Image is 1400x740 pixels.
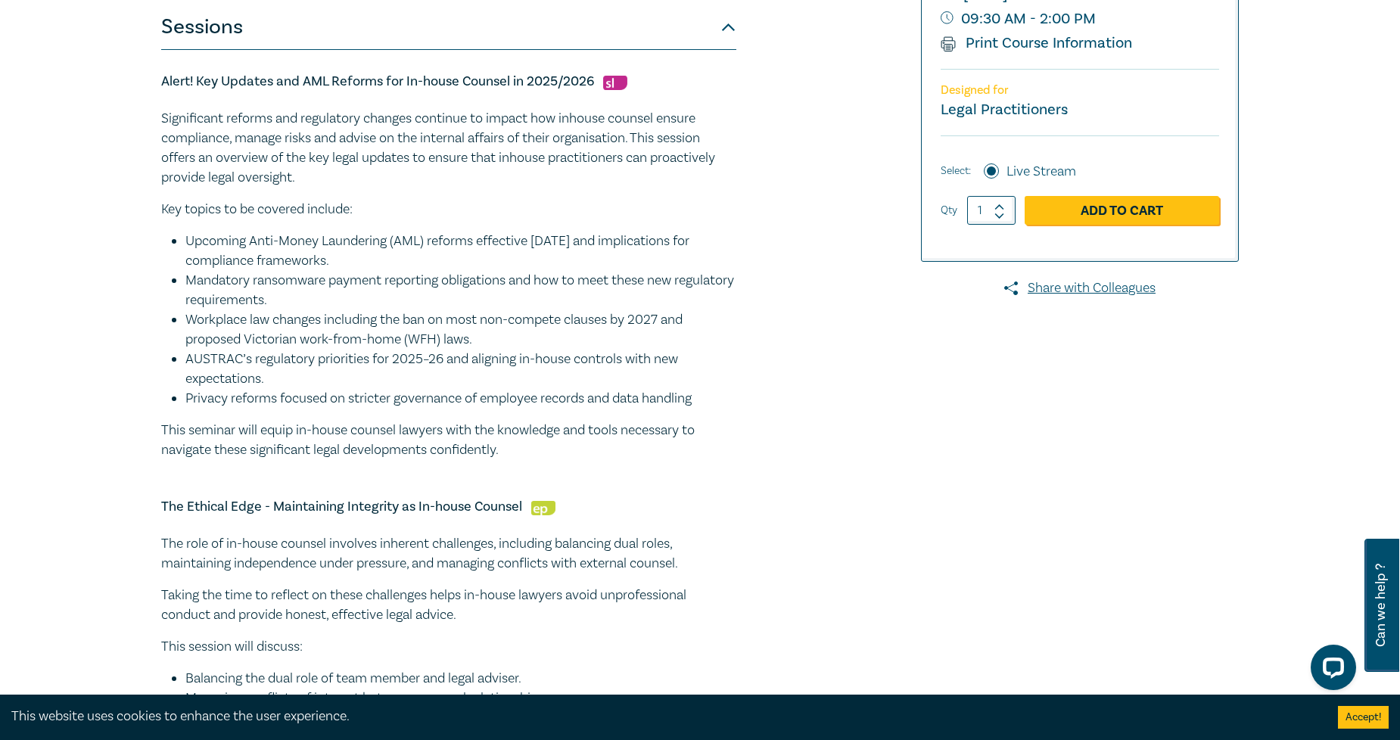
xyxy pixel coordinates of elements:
p: Designed for [941,83,1219,98]
small: 09:30 AM - 2:00 PM [941,7,1219,31]
input: 1 [967,196,1016,225]
p: The role of in-house counsel involves inherent challenges, including balancing dual roles, mainta... [161,534,736,574]
li: Balancing the dual role of team member and legal adviser. [185,669,736,689]
p: Key topics to be covered include: [161,200,736,219]
li: Workplace law changes including the ban on most non-compete clauses by 2027 and proposed Victoria... [185,310,736,350]
div: This website uses cookies to enhance the user experience. [11,707,1315,726]
a: Add to Cart [1025,196,1219,225]
label: Qty [941,202,957,219]
iframe: LiveChat chat widget [1299,639,1362,702]
li: Mandatory ransomware payment reporting obligations and how to meet these new regulatory requireme... [185,271,736,310]
img: Ethics & Professional Responsibility [531,501,555,515]
li: Managing conflicts of interest between personal relationships. [185,689,736,708]
a: Print Course Information [941,33,1132,53]
span: Select: [941,163,971,179]
li: AUSTRAC’s regulatory priorities for 2025–26 and aligning in-house controls with new expectations. [185,350,736,389]
li: Privacy reforms focused on stricter governance of employee records and data handling [185,389,736,409]
img: Substantive Law [603,76,627,90]
h5: Alert! Key Updates and AML Reforms for In-house Counsel in 2025/2026 [161,73,736,91]
label: Live Stream [1006,162,1076,182]
li: Upcoming Anti-Money Laundering (AML) reforms effective [DATE] and implications for compliance fra... [185,232,736,271]
button: Accept cookies [1338,706,1389,729]
p: This session will discuss: [161,637,736,657]
h5: The Ethical Edge - Maintaining Integrity as In-house Counsel [161,498,736,516]
p: Taking the time to reflect on these challenges helps in-house lawyers avoid unprofessional conduc... [161,586,736,625]
small: Legal Practitioners [941,100,1068,120]
p: This seminar will equip in-house counsel lawyers with the knowledge and tools necessary to naviga... [161,421,736,460]
a: Share with Colleagues [921,278,1239,298]
button: Sessions [161,5,736,50]
span: Can we help ? [1374,548,1388,663]
p: Significant reforms and regulatory changes continue to impact how inhouse counsel ensure complian... [161,109,736,188]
